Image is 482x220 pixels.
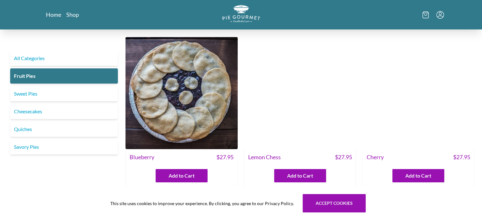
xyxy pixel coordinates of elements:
[335,153,352,161] span: $ 27.95
[130,153,154,161] span: Blueberry
[436,11,444,19] button: Menu
[10,104,118,119] a: Cheesecakes
[248,153,281,161] span: Lemon Chess
[10,68,118,84] a: Fruit Pies
[66,11,79,18] a: Shop
[169,172,195,179] span: Add to Cart
[287,172,313,179] span: Add to Cart
[453,153,470,161] span: $ 27.95
[366,153,383,161] span: Cherry
[244,186,356,214] div: A Southern favorite with a citrusy twist—this pie features a rich, tangy lemon custard baked in a...
[126,186,237,214] div: Sweet, tangy blueberries baked in a golden, flaky crust. Made with real fruit and a hint of lemon...
[156,169,208,182] button: Add to Cart
[10,51,118,66] a: All Categories
[10,122,118,137] a: Quiches
[222,5,260,22] img: logo
[110,200,294,207] span: This site uses cookies to improve your experience. By clicking, you agree to our Privacy Policy.
[303,194,366,212] button: Accept cookies
[10,139,118,154] a: Savory Pies
[244,37,356,149] img: Lemon Chess
[362,37,474,149] img: Cherry
[392,169,444,182] button: Add to Cart
[46,11,61,18] a: Home
[405,172,431,179] span: Add to Cart
[216,153,234,161] span: $ 27.95
[222,5,260,24] a: Logo
[274,169,326,182] button: Add to Cart
[10,86,118,101] a: Sweet Pies
[125,37,238,149] img: Blueberry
